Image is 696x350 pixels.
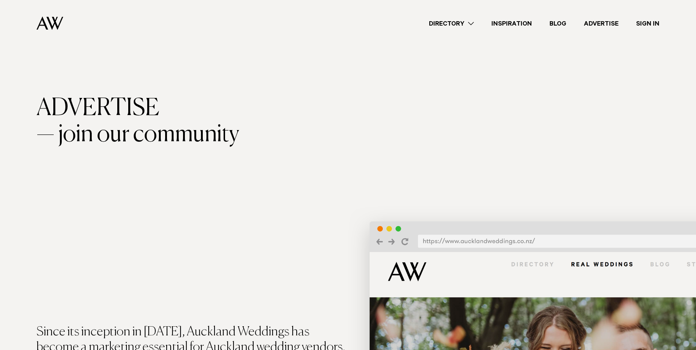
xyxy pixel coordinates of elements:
[541,19,575,28] a: Blog
[37,122,54,148] span: —
[37,16,63,30] img: Auckland Weddings Logo
[58,122,239,148] span: join our community
[37,95,659,122] div: Advertise
[627,19,668,28] a: Sign In
[575,19,627,28] a: Advertise
[420,19,483,28] a: Directory
[483,19,541,28] a: Inspiration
